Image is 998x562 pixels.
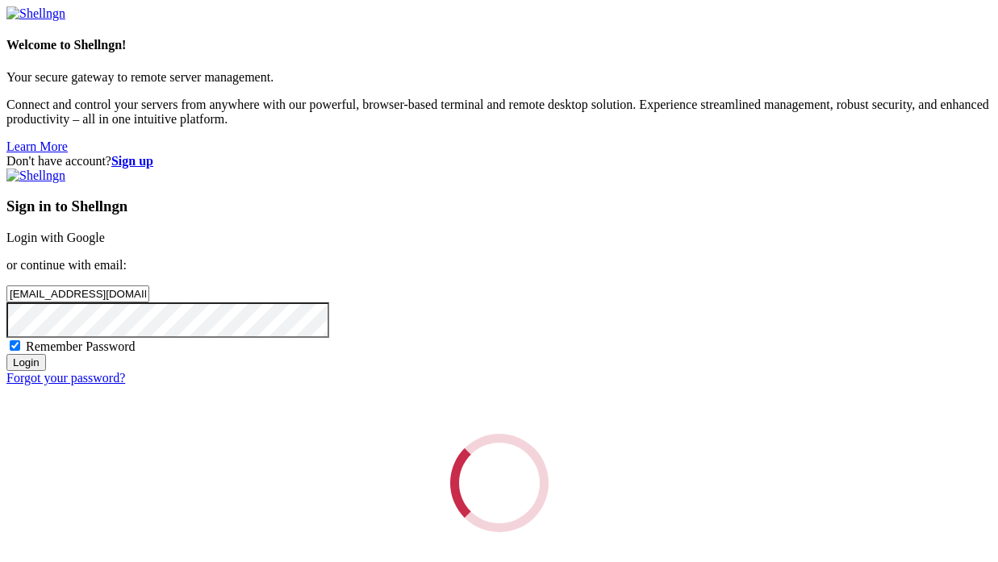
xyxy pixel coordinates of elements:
input: Login [6,354,46,371]
p: or continue with email: [6,258,992,273]
div: Don't have account? [6,154,992,169]
input: Remember Password [10,340,20,351]
p: Connect and control your servers from anywhere with our powerful, browser-based terminal and remo... [6,98,992,127]
span: Remember Password [26,339,136,353]
div: Loading... [431,415,567,552]
img: Shellngn [6,169,65,183]
a: Login with Google [6,231,105,244]
h4: Welcome to Shellngn! [6,38,992,52]
input: Email address [6,285,149,302]
a: Sign up [111,154,153,168]
a: Learn More [6,139,68,153]
img: Shellngn [6,6,65,21]
a: Forgot your password? [6,371,125,385]
h3: Sign in to Shellngn [6,198,992,215]
p: Your secure gateway to remote server management. [6,70,992,85]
